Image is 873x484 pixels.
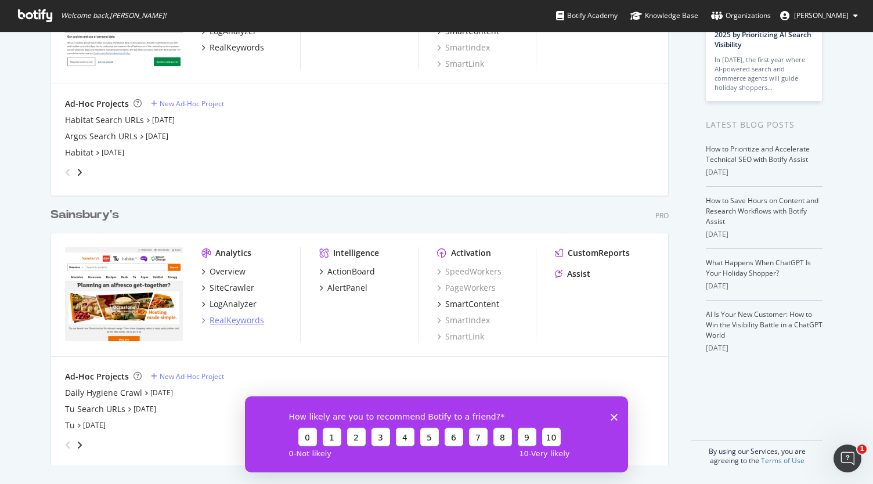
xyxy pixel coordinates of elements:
[65,131,138,142] a: Argos Search URLs
[655,211,669,221] div: Pro
[706,118,823,131] div: Latest Blog Posts
[437,315,490,326] a: SmartIndex
[146,131,168,141] a: [DATE]
[65,387,142,399] a: Daily Hygiene Crawl
[65,371,129,382] div: Ad-Hoc Projects
[160,99,224,109] div: New Ad-Hoc Project
[691,440,823,465] div: By using our Services, you are agreeing to the
[245,396,628,472] iframe: Survey from Botify
[65,247,183,341] img: *.sainsburys.co.uk/
[437,58,484,70] a: SmartLink
[75,439,84,451] div: angle-right
[771,6,867,25] button: [PERSON_NAME]
[706,281,823,291] div: [DATE]
[65,147,93,158] a: Habitat
[567,268,590,280] div: Assist
[152,115,175,125] a: [DATE]
[210,315,264,326] div: RealKeywords
[210,266,246,277] div: Overview
[134,404,156,414] a: [DATE]
[210,42,264,53] div: RealKeywords
[150,388,173,398] a: [DATE]
[201,42,264,53] a: RealKeywords
[65,403,125,415] a: Tu Search URLs
[319,282,367,294] a: AlertPanel
[319,266,375,277] a: ActionBoard
[327,266,375,277] div: ActionBoard
[445,298,499,310] div: SmartContent
[715,20,811,49] a: Prepare for [DATE][DATE] 2025 by Prioritizing AI Search Visibility
[60,163,75,182] div: angle-left
[215,247,251,259] div: Analytics
[151,371,224,381] a: New Ad-Hoc Project
[711,10,771,21] div: Organizations
[151,99,224,109] a: New Ad-Hoc Project
[555,247,630,259] a: CustomReports
[706,167,823,178] div: [DATE]
[75,167,84,178] div: angle-right
[706,343,823,353] div: [DATE]
[794,10,849,20] span: Sam Macfarlane
[60,436,75,454] div: angle-left
[706,144,810,164] a: How to Prioritize and Accelerate Technical SEO with Botify Assist
[65,420,75,431] a: Tu
[568,247,630,259] div: CustomReports
[201,282,254,294] a: SiteCrawler
[201,315,264,326] a: RealKeywords
[715,55,813,92] div: In [DATE], the first year where AI-powered search and commerce agents will guide holiday shoppers…
[761,456,805,465] a: Terms of Use
[437,42,490,53] a: SmartIndex
[437,298,499,310] a: SmartContent
[50,207,124,223] a: Sainsbury's
[210,298,257,310] div: LogAnalyzer
[437,282,496,294] a: PageWorkers
[706,309,823,340] a: AI Is Your New Customer: How to Win the Visibility Battle in a ChatGPT World
[210,282,254,294] div: SiteCrawler
[437,331,484,342] a: SmartLink
[333,247,379,259] div: Intelligence
[706,258,811,278] a: What Happens When ChatGPT Is Your Holiday Shopper?
[857,445,867,454] span: 1
[65,98,129,110] div: Ad-Hoc Projects
[437,266,502,277] a: SpeedWorkers
[706,229,823,240] div: [DATE]
[65,114,144,126] a: Habitat Search URLs
[834,445,861,472] iframe: Intercom live chat
[451,247,491,259] div: Activation
[630,10,698,21] div: Knowledge Base
[706,196,818,226] a: How to Save Hours on Content and Research Workflows with Botify Assist
[201,298,257,310] a: LogAnalyzer
[201,266,246,277] a: Overview
[83,420,106,430] a: [DATE]
[102,147,124,157] a: [DATE]
[556,10,618,21] div: Botify Academy
[61,11,166,20] span: Welcome back, [PERSON_NAME] !
[555,268,590,280] a: Assist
